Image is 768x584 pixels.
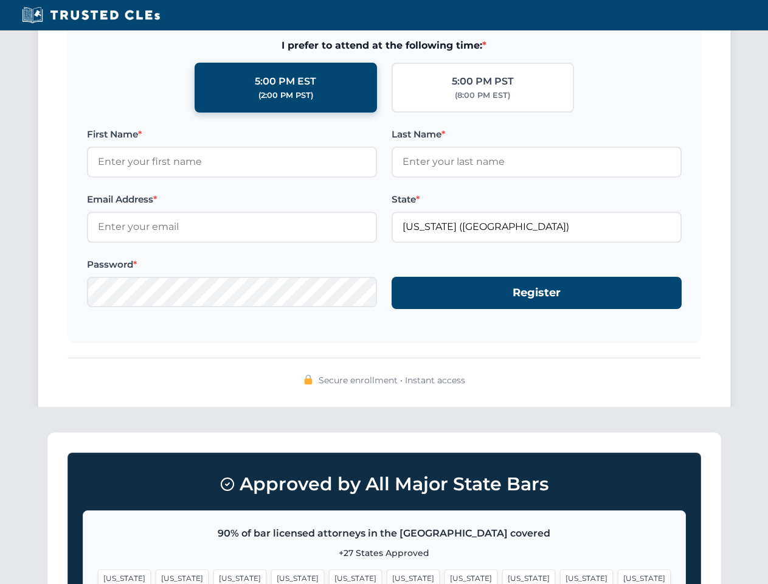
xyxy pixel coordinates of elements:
[87,212,377,242] input: Enter your email
[455,89,510,102] div: (8:00 PM EST)
[87,127,377,142] label: First Name
[98,546,671,560] p: +27 States Approved
[392,277,682,309] button: Register
[392,212,682,242] input: Florida (FL)
[18,6,164,24] img: Trusted CLEs
[452,74,514,89] div: 5:00 PM PST
[303,375,313,384] img: 🔒
[83,468,686,501] h3: Approved by All Major State Bars
[87,257,377,272] label: Password
[87,147,377,177] input: Enter your first name
[319,374,465,387] span: Secure enrollment • Instant access
[98,526,671,541] p: 90% of bar licensed attorneys in the [GEOGRAPHIC_DATA] covered
[392,192,682,207] label: State
[392,127,682,142] label: Last Name
[258,89,313,102] div: (2:00 PM PST)
[87,38,682,54] span: I prefer to attend at the following time:
[255,74,316,89] div: 5:00 PM EST
[392,147,682,177] input: Enter your last name
[87,192,377,207] label: Email Address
